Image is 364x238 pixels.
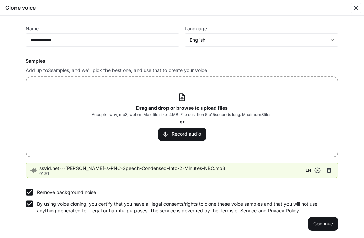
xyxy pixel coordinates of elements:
p: Name [26,26,39,31]
a: Terms of Service [220,208,257,213]
b: or [180,118,185,124]
p: Language [185,26,207,31]
p: By using voice cloning, you certify that you have all legal consents/rights to clone these voice ... [37,201,333,214]
button: Continue [308,217,338,231]
div: English [190,37,327,43]
p: Add up to 3 samples, and we'll pick the best one, and use that to create your voice [26,67,338,74]
p: 01:51 [39,172,306,176]
a: Privacy Policy [268,208,299,213]
span: EN [306,167,311,174]
button: Record audio [158,128,206,141]
b: Drag and drop or browse to upload files [136,105,228,111]
span: ssvid.net---[PERSON_NAME]-s-RNC-Speech-Condensed-Into-2-Minutes-NBC.mp3 [39,165,306,172]
p: Remove background noise [37,189,96,196]
h6: Samples [26,58,338,64]
span: Accepts: wav, mp3, webm. Max file size: 4MB. File duration 5 to 15 seconds long. Maximum 3 files. [92,111,272,118]
h5: Clone voice [5,4,36,11]
div: English [185,37,338,43]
